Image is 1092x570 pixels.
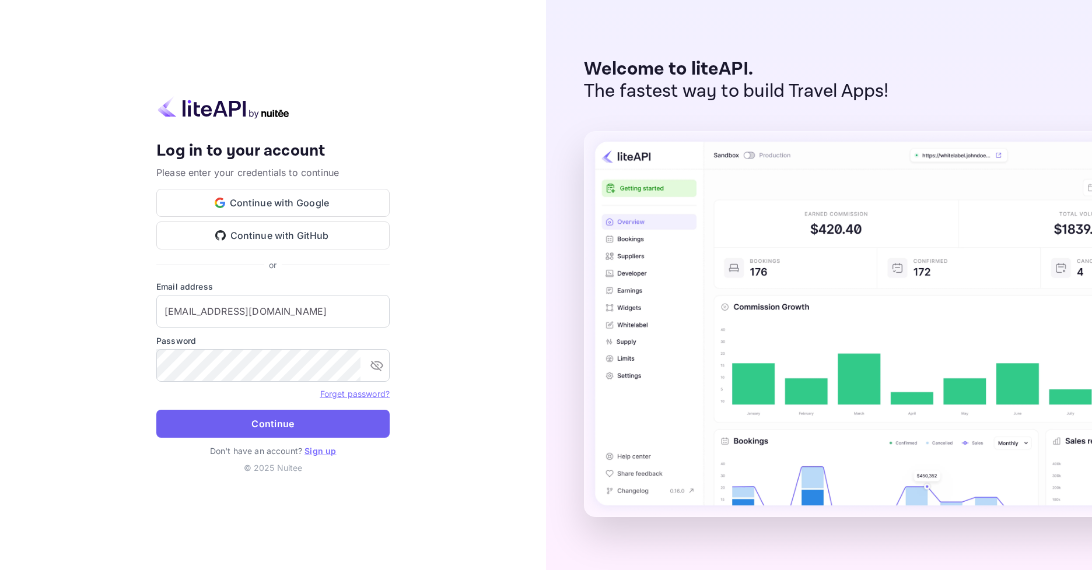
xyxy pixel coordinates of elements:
button: Continue with Google [156,189,390,217]
button: Continue [156,410,390,438]
p: Welcome to liteAPI. [584,58,889,80]
img: liteapi [156,96,290,119]
button: Continue with GitHub [156,221,390,249]
p: or [269,259,276,271]
p: Don't have an account? [156,445,390,457]
button: toggle password visibility [365,354,388,377]
label: Email address [156,280,390,293]
input: Enter your email address [156,295,390,328]
p: The fastest way to build Travel Apps! [584,80,889,103]
p: Please enter your credentials to continue [156,166,390,180]
p: © 2025 Nuitee [156,462,390,474]
h4: Log in to your account [156,141,390,161]
a: Forget password? [320,389,390,399]
a: Sign up [304,446,336,456]
a: Forget password? [320,388,390,399]
label: Password [156,335,390,347]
